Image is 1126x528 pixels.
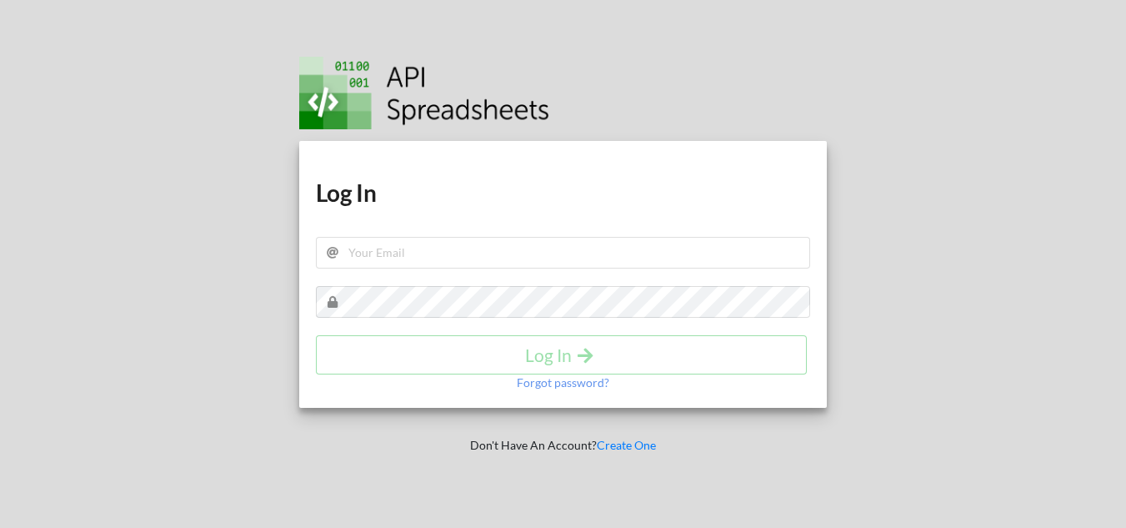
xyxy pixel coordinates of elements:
[597,438,656,452] a: Create One
[517,375,609,391] p: Forgot password?
[316,178,810,208] h1: Log In
[316,237,810,269] input: Your Email
[299,57,549,129] img: Logo.png
[288,437,838,454] p: Don't Have An Account?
